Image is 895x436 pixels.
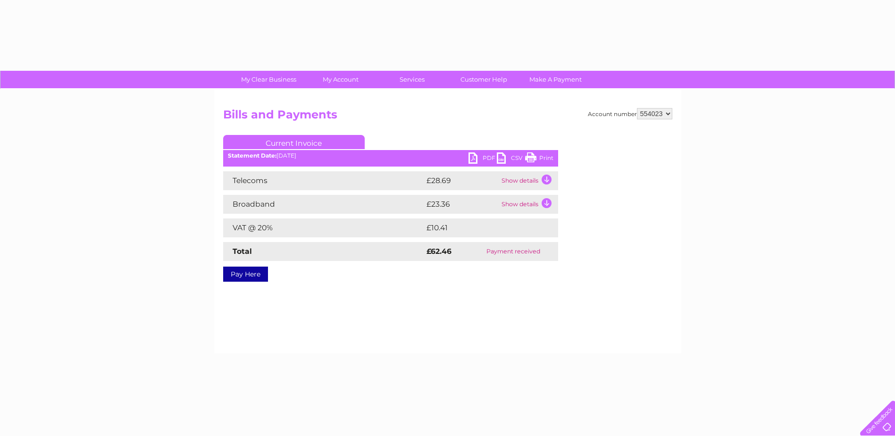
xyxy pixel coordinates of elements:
strong: £62.46 [427,247,452,256]
td: Payment received [469,242,558,261]
div: Account number [588,108,672,119]
td: £10.41 [424,218,537,237]
b: Statement Date: [228,152,276,159]
a: My Account [301,71,379,88]
a: Current Invoice [223,135,365,149]
td: Broadband [223,195,424,214]
td: Show details [499,171,558,190]
td: Show details [499,195,558,214]
strong: Total [233,247,252,256]
a: PDF [468,152,497,166]
a: My Clear Business [230,71,308,88]
a: Print [525,152,553,166]
td: Telecoms [223,171,424,190]
h2: Bills and Payments [223,108,672,126]
td: £23.36 [424,195,499,214]
a: Customer Help [445,71,523,88]
a: Services [373,71,451,88]
a: Pay Here [223,267,268,282]
td: £28.69 [424,171,499,190]
a: CSV [497,152,525,166]
div: [DATE] [223,152,558,159]
a: Make A Payment [517,71,594,88]
td: VAT @ 20% [223,218,424,237]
